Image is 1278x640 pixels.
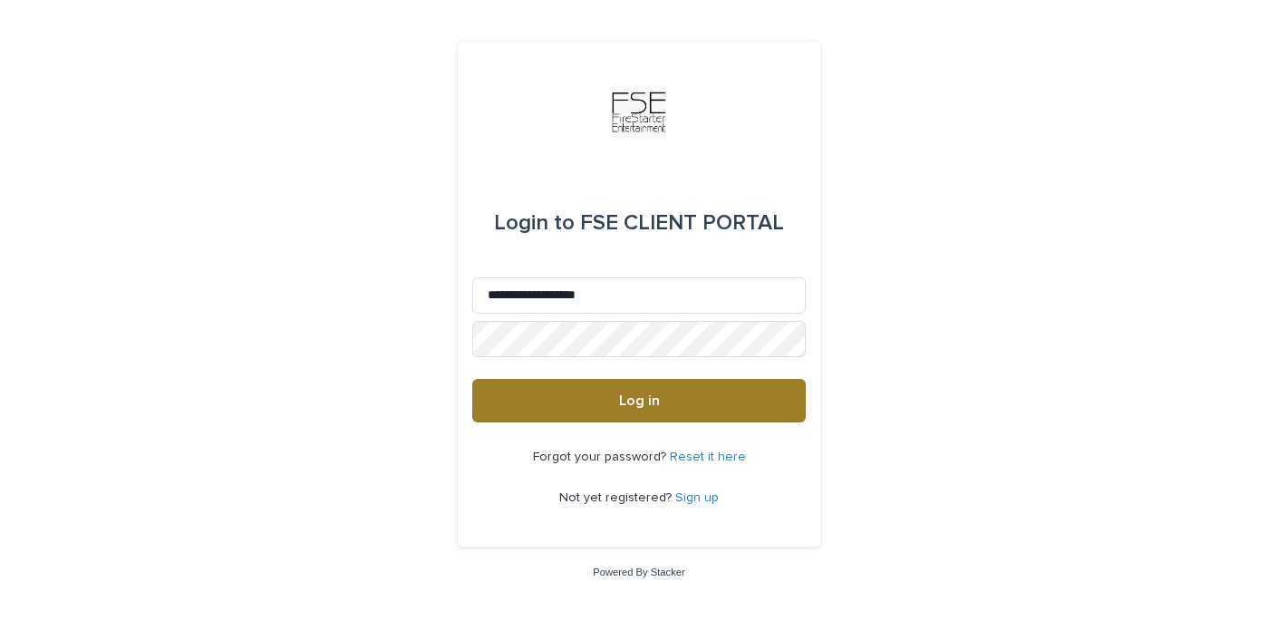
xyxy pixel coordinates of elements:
span: Login to [494,212,575,234]
button: Log in [472,379,806,422]
a: Reset it here [670,451,746,463]
a: Sign up [675,491,719,504]
span: Forgot your password? [533,451,670,463]
span: Log in [619,393,660,408]
span: Not yet registered? [559,491,675,504]
img: Km9EesSdRbS9ajqhBzyo [612,85,666,140]
div: FSE CLIENT PORTAL [494,198,784,248]
a: Powered By Stacker [593,567,684,577]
